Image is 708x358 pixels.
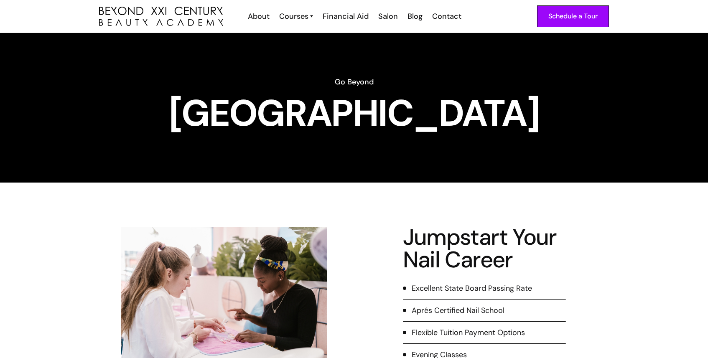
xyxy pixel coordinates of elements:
[378,11,398,22] div: Salon
[279,11,308,22] div: Courses
[412,327,525,338] div: Flexible Tuition Payment Options
[407,11,423,22] div: Blog
[279,11,313,22] a: Courses
[169,89,539,137] strong: [GEOGRAPHIC_DATA]
[432,11,461,22] div: Contact
[427,11,466,22] a: Contact
[99,76,609,87] h6: Go Beyond
[317,11,373,22] a: Financial Aid
[548,11,598,22] div: Schedule a Tour
[412,283,532,294] div: Excellent State Board Passing Rate
[99,7,223,26] a: home
[402,11,427,22] a: Blog
[412,305,504,316] div: Aprés Certified Nail School
[323,11,369,22] div: Financial Aid
[242,11,274,22] a: About
[373,11,402,22] a: Salon
[248,11,270,22] div: About
[403,226,566,271] h2: Jumpstart Your Nail Career
[99,7,223,26] img: beyond 21st century beauty academy logo
[537,5,609,27] a: Schedule a Tour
